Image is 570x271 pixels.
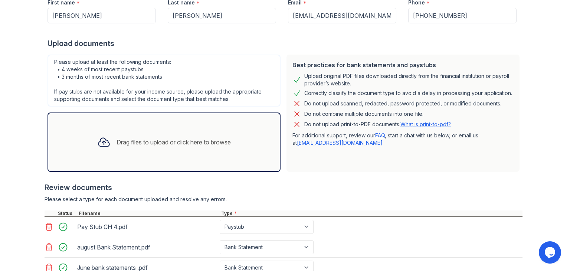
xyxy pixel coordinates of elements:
div: Drag files to upload or click here to browse [117,138,231,147]
div: Status [56,210,77,216]
a: FAQ [375,132,385,138]
div: Pay Stub CH 4.pdf [77,221,217,233]
div: Please upload at least the following documents: • 4 weeks of most recent paystubs • 3 months of m... [47,55,281,107]
div: Do not combine multiple documents into one file. [304,110,423,118]
div: august Bank Statement.pdf [77,241,217,253]
a: What is print-to-pdf? [400,121,451,127]
div: Please select a type for each document uploaded and resolve any errors. [45,196,522,203]
div: Review documents [45,182,522,193]
div: Type [220,210,522,216]
div: Upload documents [47,38,522,49]
a: [EMAIL_ADDRESS][DOMAIN_NAME] [297,140,383,146]
p: Do not upload print-to-PDF documents. [304,121,451,128]
iframe: chat widget [539,241,563,264]
div: Correctly classify the document type to avoid a delay in processing your application. [304,89,512,98]
div: Best practices for bank statements and paystubs [292,61,514,69]
div: Filename [77,210,220,216]
div: Upload original PDF files downloaded directly from the financial institution or payroll provider’... [304,72,514,87]
p: For additional support, review our , start a chat with us below, or email us at [292,132,514,147]
div: Do not upload scanned, redacted, password protected, or modified documents. [304,99,501,108]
